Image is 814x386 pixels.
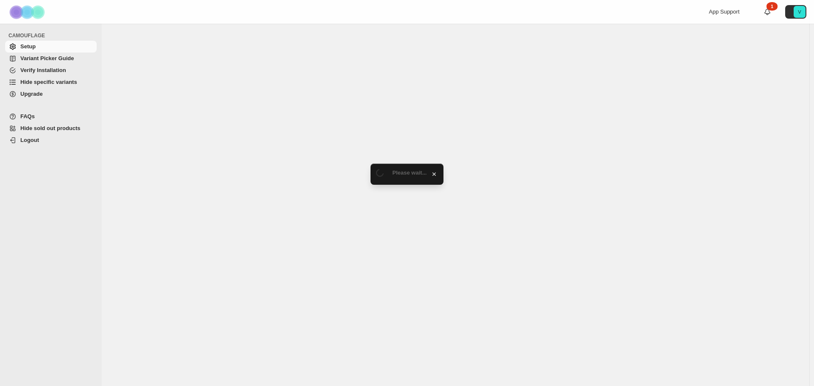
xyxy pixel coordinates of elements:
span: Setup [20,43,36,50]
span: Avatar with initials V [794,6,806,18]
span: Variant Picker Guide [20,55,74,61]
span: Verify Installation [20,67,66,73]
span: Hide specific variants [20,79,77,85]
a: FAQs [5,111,97,122]
div: 1 [767,2,778,11]
img: Camouflage [7,0,49,24]
a: Variant Picker Guide [5,53,97,64]
span: Upgrade [20,91,43,97]
span: FAQs [20,113,35,119]
a: Logout [5,134,97,146]
span: Hide sold out products [20,125,81,131]
a: Hide sold out products [5,122,97,134]
button: Avatar with initials V [785,5,806,19]
a: Upgrade [5,88,97,100]
span: App Support [709,8,739,15]
a: 1 [763,8,772,16]
text: V [798,9,801,14]
span: CAMOUFLAGE [8,32,98,39]
a: Hide specific variants [5,76,97,88]
a: Setup [5,41,97,53]
a: Verify Installation [5,64,97,76]
span: Please wait... [393,169,427,176]
span: Logout [20,137,39,143]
